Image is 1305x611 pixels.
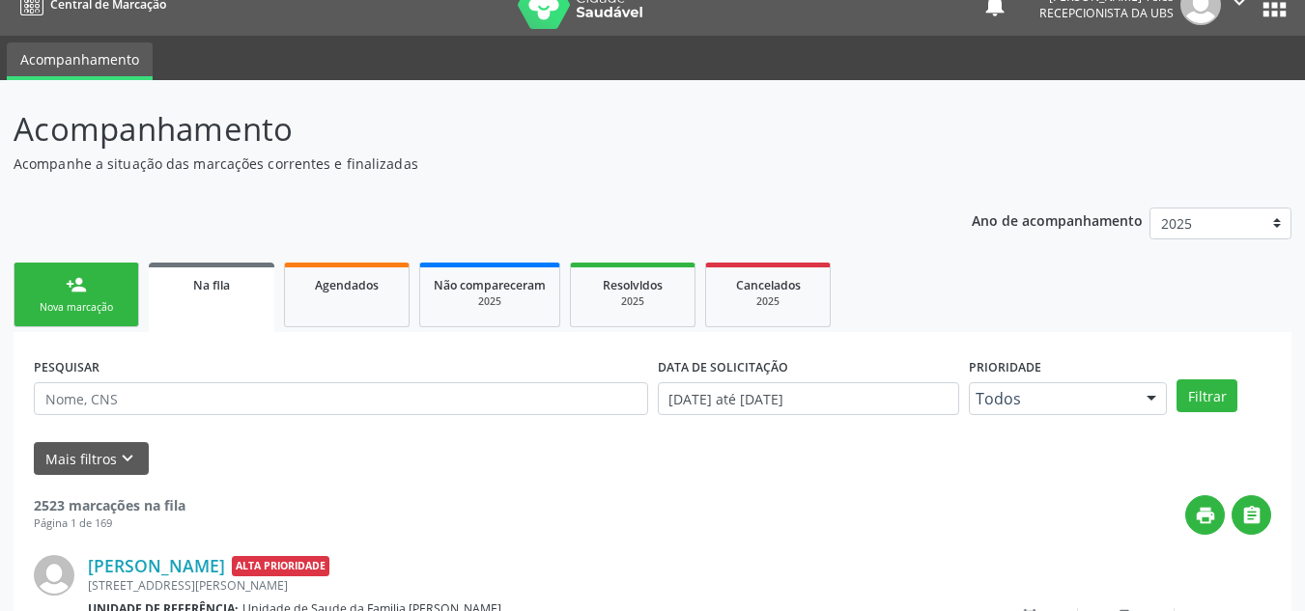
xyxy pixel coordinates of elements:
[434,294,546,309] div: 2025
[66,274,87,295] div: person_add
[1232,495,1271,535] button: 
[14,105,908,153] p: Acompanhamento
[232,556,329,576] span: Alta Prioridade
[315,277,379,293] span: Agendados
[7,42,153,80] a: Acompanhamento
[720,294,816,309] div: 2025
[34,382,648,415] input: Nome, CNS
[976,389,1127,408] span: Todos
[584,294,681,309] div: 2025
[34,496,185,514] strong: 2523 marcações na fila
[34,442,149,476] button: Mais filtroskeyboard_arrow_down
[34,515,185,532] div: Página 1 de 169
[88,577,981,594] div: [STREET_ADDRESS][PERSON_NAME]
[1241,505,1262,526] i: 
[117,448,138,469] i: keyboard_arrow_down
[972,208,1143,232] p: Ano de acompanhamento
[1177,379,1237,412] button: Filtrar
[28,300,125,315] div: Nova marcação
[1039,5,1174,21] span: Recepcionista da UBS
[34,352,99,382] label: PESQUISAR
[14,153,908,174] p: Acompanhe a situação das marcações correntes e finalizadas
[969,352,1041,382] label: Prioridade
[88,555,225,576] a: [PERSON_NAME]
[434,277,546,293] span: Não compareceram
[603,277,663,293] span: Resolvidos
[658,352,788,382] label: DATA DE SOLICITAÇÃO
[1185,495,1225,535] button: print
[1195,505,1216,526] i: print
[736,277,801,293] span: Cancelados
[658,382,960,415] input: Selecione um intervalo
[193,277,230,293] span: Na fila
